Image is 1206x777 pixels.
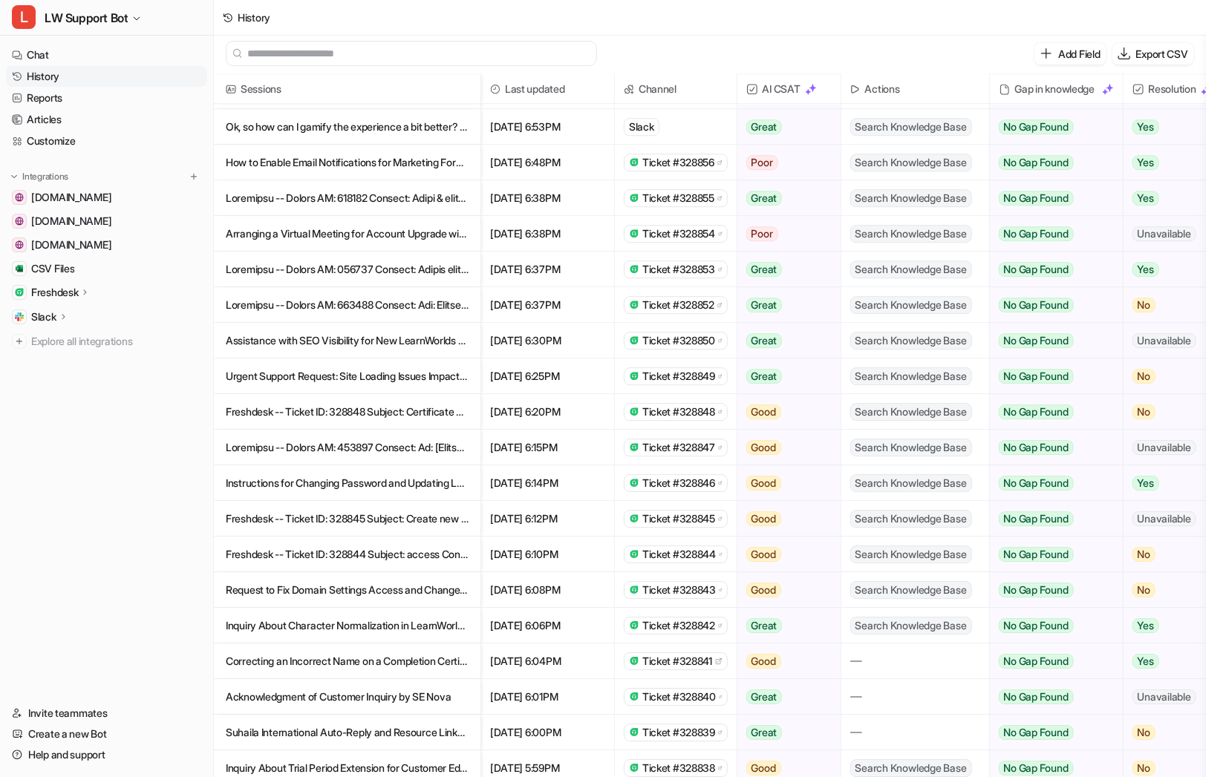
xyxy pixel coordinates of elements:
[746,262,783,277] span: Great
[642,583,716,597] span: Ticket #328843
[737,608,832,643] button: Great
[1132,654,1159,669] span: Yes
[642,404,715,419] span: Ticket #328848
[6,235,207,255] a: www.learnworlds.dev[DOMAIN_NAME]
[746,226,778,241] span: Poor
[1132,119,1159,134] span: Yes
[999,583,1074,597] span: No Gap Found
[746,689,783,704] span: Great
[746,119,783,134] span: Great
[746,618,783,633] span: Great
[6,187,207,208] a: support.learnworlds.com[DOMAIN_NAME]
[31,285,78,300] p: Freshdesk
[487,679,608,715] span: [DATE] 6:01PM
[629,371,639,381] img: freshdesk
[642,725,715,740] span: Ticket #328839
[629,478,639,488] img: freshdesk
[990,715,1112,750] button: No Gap Found
[737,679,832,715] button: Great
[737,180,832,216] button: Great
[1132,476,1159,491] span: Yes
[226,287,469,323] p: Loremipsu -- Dolors AM: 663488 Consect: Adi: Elitseddo ei Tempo Incidi098014 Utlabor Etdo: Magnaa...
[990,252,1112,287] button: No Gap Found
[746,440,781,455] span: Good
[226,572,469,608] p: Request to Fix Domain Settings Access and Change Primary Domain in LearnWorlds
[1132,725,1156,740] span: No
[1132,262,1159,277] span: Yes
[850,403,972,421] span: Search Knowledge Base
[990,287,1112,323] button: No Gap Found
[999,476,1074,491] span: No Gap Found
[629,369,723,384] a: Ticket #328849
[6,169,73,184] button: Integrations
[189,171,199,182] img: menu_add.svg
[999,689,1074,704] span: No Gap Found
[850,510,972,528] span: Search Knowledge Base
[746,583,781,597] span: Good
[737,252,832,287] button: Great
[487,109,608,145] span: [DATE] 6:53PM
[487,430,608,465] span: [DATE] 6:15PM
[12,334,27,349] img: explore all integrations
[629,585,639,594] img: freshdesk
[1112,43,1194,65] button: Export CSV
[746,333,783,348] span: Great
[1132,547,1156,562] span: No
[737,465,832,501] button: Good
[1132,761,1156,776] span: No
[990,358,1112,394] button: No Gap Found
[999,262,1074,277] span: No Gap Found
[737,715,832,750] button: Great
[629,193,639,203] img: freshdesk
[487,358,608,394] span: [DATE] 6:25PM
[999,440,1074,455] span: No Gap Found
[1132,511,1196,526] span: Unavailable
[31,214,111,229] span: [DOMAIN_NAME]
[487,323,608,358] span: [DATE] 6:30PM
[1034,43,1106,65] button: Add Field
[990,679,1112,715] button: No Gap Found
[6,109,207,130] a: Articles
[642,547,716,562] span: Ticket #328844
[850,617,972,635] span: Search Knowledge Base
[642,369,715,384] span: Ticket #328849
[737,537,832,572] button: Good
[850,154,972,171] span: Search Knowledge Base
[642,155,714,170] span: Ticket #328856
[999,155,1074,170] span: No Gap Found
[746,476,781,491] span: Good
[1132,689,1196,704] span: Unavailable
[999,654,1074,669] span: No Gap Found
[629,656,639,666] img: freshdesk
[226,465,469,501] p: Instructions for Changing Password and Updating Login Email Before Leaving Company
[226,679,469,715] p: Acknowledgment of Customer Inquiry by SE Nova
[226,501,469,537] p: Freshdesk -- Ticket ID: 328845 Subject: Create new badge Contact Name: [PERSON_NAME] Contact Emai...
[999,725,1074,740] span: No Gap Found
[629,549,639,559] img: freshdesk
[629,689,723,704] a: Ticket #328840
[642,226,715,241] span: Ticket #328854
[22,171,68,183] p: Integrations
[629,157,639,167] img: freshdesk
[6,258,207,279] a: CSV FilesCSV Files
[1132,618,1159,633] span: Yes
[487,287,608,323] span: [DATE] 6:37PM
[642,511,715,526] span: Ticket #328845
[850,439,972,456] span: Search Knowledge Base
[746,298,783,312] span: Great
[6,744,207,765] a: Help and support
[629,335,639,345] img: freshdesk
[487,501,608,537] span: [DATE] 6:12PM
[31,237,111,252] span: [DOMAIN_NAME]
[990,643,1112,679] button: No Gap Found
[629,727,639,737] img: freshdesk
[737,430,832,465] button: Good
[220,74,475,104] span: Sessions
[15,217,24,226] img: www.learnworlds.com
[15,240,24,249] img: www.learnworlds.dev
[850,260,972,278] span: Search Knowledge Base
[743,74,835,104] span: AI CSAT
[487,145,608,180] span: [DATE] 6:48PM
[629,761,723,776] a: Ticket #328838
[737,643,832,679] button: Good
